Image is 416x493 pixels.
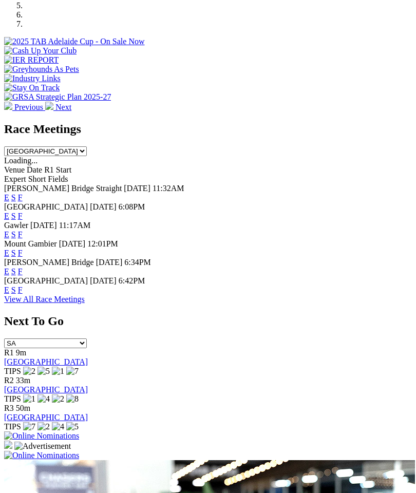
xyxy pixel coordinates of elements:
[4,92,111,102] img: GRSA Strategic Plan 2025-27
[45,103,71,111] a: Next
[11,212,16,220] a: S
[44,165,71,174] span: R1 Start
[90,202,117,211] span: [DATE]
[124,258,151,267] span: 6:34PM
[16,404,30,412] span: 50m
[18,249,23,257] a: F
[45,102,53,110] img: chevron-right-pager-white.svg
[18,267,23,276] a: F
[37,367,50,376] img: 5
[4,286,9,294] a: E
[37,394,50,404] img: 4
[18,193,23,202] a: F
[66,367,79,376] img: 7
[23,394,35,404] img: 1
[14,103,43,111] span: Previous
[30,221,57,230] span: [DATE]
[59,221,91,230] span: 11:17AM
[66,422,79,431] img: 5
[4,55,59,65] img: IER REPORT
[37,422,50,431] img: 2
[23,367,35,376] img: 2
[11,193,16,202] a: S
[4,175,26,183] span: Expert
[96,258,123,267] span: [DATE]
[4,295,85,304] a: View All Race Meetings
[4,249,9,257] a: E
[90,276,117,285] span: [DATE]
[4,156,37,165] span: Loading...
[4,385,88,394] a: [GEOGRAPHIC_DATA]
[16,376,30,385] span: 33m
[52,367,64,376] img: 1
[4,193,9,202] a: E
[4,65,79,74] img: Greyhounds As Pets
[4,258,94,267] span: [PERSON_NAME] Bridge
[4,212,9,220] a: E
[153,184,184,193] span: 11:32AM
[4,74,61,83] img: Industry Links
[4,348,14,357] span: R1
[4,165,25,174] span: Venue
[16,348,26,357] span: 9m
[119,202,145,211] span: 6:08PM
[4,431,79,441] img: Online Nominations
[4,37,145,46] img: 2025 TAB Adelaide Cup - On Sale Now
[28,175,46,183] span: Short
[23,422,35,431] img: 7
[4,422,21,431] span: TIPS
[11,267,16,276] a: S
[11,249,16,257] a: S
[4,184,122,193] span: [PERSON_NAME] Bridge Straight
[11,286,16,294] a: S
[4,103,45,111] a: Previous
[4,314,412,328] h2: Next To Go
[18,212,23,220] a: F
[14,442,71,451] img: Advertisement
[18,286,23,294] a: F
[66,394,79,404] img: 8
[52,422,64,431] img: 4
[4,451,79,460] img: Online Nominations
[4,276,88,285] span: [GEOGRAPHIC_DATA]
[11,230,16,239] a: S
[87,239,118,248] span: 12:01PM
[48,175,68,183] span: Fields
[4,404,14,412] span: R3
[4,267,9,276] a: E
[4,367,21,375] span: TIPS
[18,230,23,239] a: F
[55,103,71,111] span: Next
[4,102,12,110] img: chevron-left-pager-white.svg
[4,239,57,248] span: Mount Gambier
[4,376,14,385] span: R2
[52,394,64,404] img: 2
[4,202,88,211] span: [GEOGRAPHIC_DATA]
[4,413,88,422] a: [GEOGRAPHIC_DATA]
[4,394,21,403] span: TIPS
[119,276,145,285] span: 6:42PM
[59,239,86,248] span: [DATE]
[4,83,60,92] img: Stay On Track
[124,184,150,193] span: [DATE]
[4,221,28,230] span: Gawler
[4,122,412,136] h2: Race Meetings
[4,230,9,239] a: E
[27,165,42,174] span: Date
[4,46,77,55] img: Cash Up Your Club
[4,357,88,366] a: [GEOGRAPHIC_DATA]
[4,441,12,449] img: 15187_Greyhounds_GreysPlayCentral_Resize_SA_WebsiteBanner_300x115_2025.jpg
